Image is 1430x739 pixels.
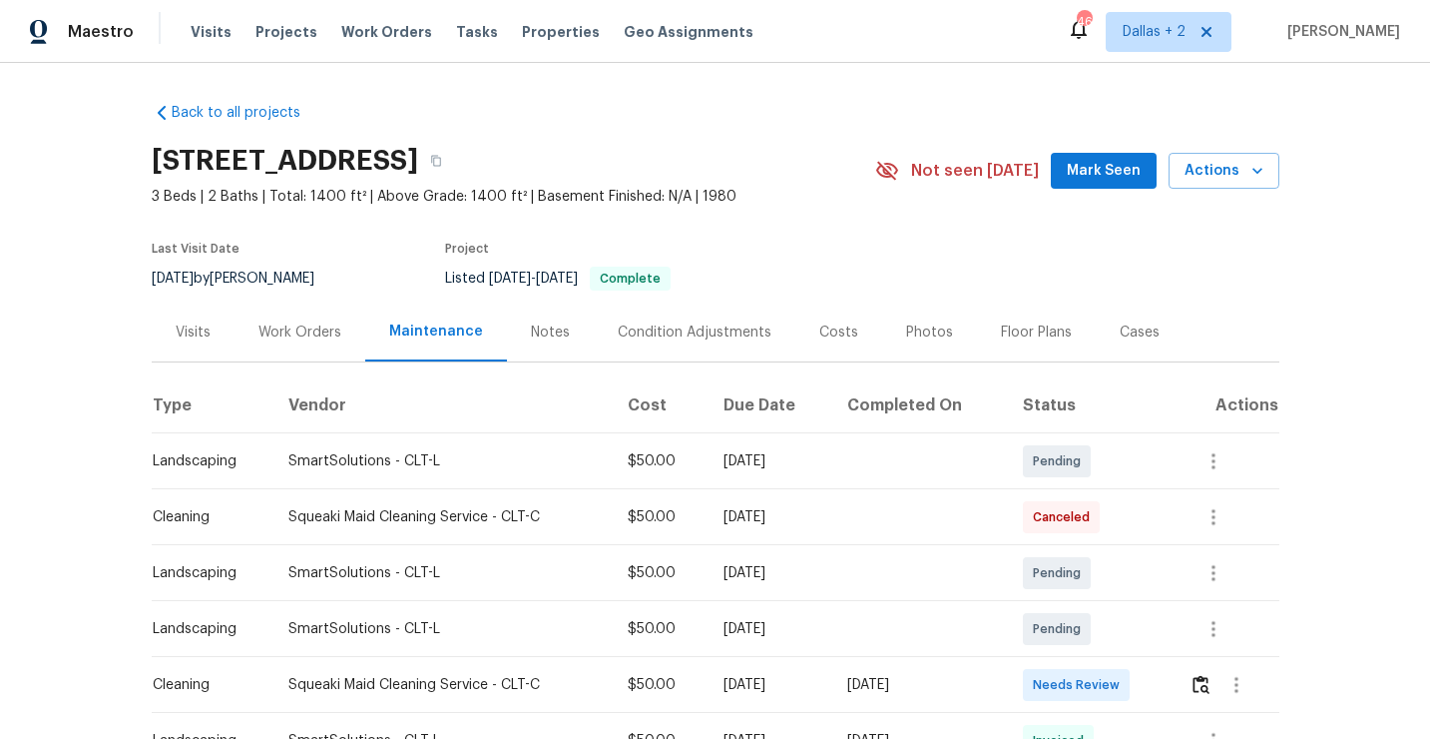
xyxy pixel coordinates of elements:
div: by [PERSON_NAME] [152,267,338,291]
span: Mark Seen [1067,159,1141,184]
span: [DATE] [152,272,194,286]
span: [DATE] [489,272,531,286]
div: Landscaping [153,563,256,583]
div: Work Orders [258,323,341,343]
div: Costs [819,323,858,343]
div: SmartSolutions - CLT-L [288,563,596,583]
span: Last Visit Date [152,243,239,255]
th: Completed On [831,377,1007,433]
span: Work Orders [341,22,432,42]
button: Mark Seen [1051,153,1157,190]
div: [DATE] [723,451,816,471]
div: [DATE] [723,675,816,695]
div: $50.00 [628,675,692,695]
h2: [STREET_ADDRESS] [152,151,418,171]
th: Due Date [708,377,832,433]
div: Photos [906,323,953,343]
span: [PERSON_NAME] [1279,22,1400,42]
span: Pending [1033,563,1089,583]
div: [DATE] [723,563,816,583]
span: Pending [1033,619,1089,639]
div: $50.00 [628,563,692,583]
div: 46 [1077,12,1091,32]
div: SmartSolutions - CLT-L [288,451,596,471]
span: Properties [522,22,600,42]
th: Cost [612,377,708,433]
span: Complete [592,273,669,285]
span: Needs Review [1033,675,1128,695]
div: Cases [1120,323,1160,343]
a: Back to all projects [152,103,343,123]
span: Geo Assignments [624,22,753,42]
span: Tasks [456,25,498,39]
span: Pending [1033,451,1089,471]
th: Status [1007,377,1174,433]
div: Landscaping [153,619,256,639]
div: [DATE] [847,675,991,695]
button: Review Icon [1190,661,1212,709]
th: Type [152,377,272,433]
span: Maestro [68,22,134,42]
div: Maintenance [389,322,483,342]
span: Listed [445,272,671,286]
div: Floor Plans [1001,323,1072,343]
span: [DATE] [536,272,578,286]
div: Notes [531,323,570,343]
div: Squeaki Maid Cleaning Service - CLT-C [288,675,596,695]
th: Vendor [272,377,612,433]
span: Project [445,243,489,255]
div: Landscaping [153,451,256,471]
div: [DATE] [723,507,816,527]
th: Actions [1174,377,1279,433]
div: SmartSolutions - CLT-L [288,619,596,639]
div: Condition Adjustments [618,323,771,343]
div: Squeaki Maid Cleaning Service - CLT-C [288,507,596,527]
span: Dallas + 2 [1123,22,1186,42]
span: Projects [255,22,317,42]
span: - [489,272,578,286]
div: Visits [176,323,211,343]
div: Cleaning [153,507,256,527]
button: Actions [1169,153,1279,190]
div: [DATE] [723,619,816,639]
span: 3 Beds | 2 Baths | Total: 1400 ft² | Above Grade: 1400 ft² | Basement Finished: N/A | 1980 [152,187,875,207]
div: Cleaning [153,675,256,695]
div: $50.00 [628,619,692,639]
span: Visits [191,22,232,42]
div: $50.00 [628,507,692,527]
span: Actions [1185,159,1263,184]
img: Review Icon [1192,675,1209,694]
div: $50.00 [628,451,692,471]
span: Canceled [1033,507,1098,527]
span: Not seen [DATE] [911,161,1039,181]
